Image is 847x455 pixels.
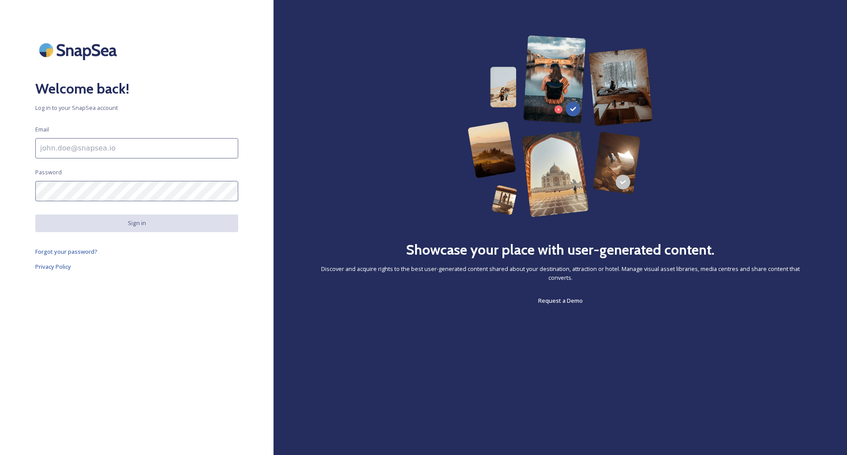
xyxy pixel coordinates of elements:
span: Forgot your password? [35,248,97,256]
span: Request a Demo [538,297,583,305]
img: 63b42ca75bacad526042e722_Group%20154-p-800.png [468,35,653,217]
a: Privacy Policy [35,261,238,272]
span: Discover and acquire rights to the best user-generated content shared about your destination, att... [309,265,812,282]
img: SnapSea Logo [35,35,124,65]
span: Log in to your SnapSea account [35,104,238,112]
button: Sign in [35,214,238,232]
a: Forgot your password? [35,246,238,257]
span: Email [35,125,49,134]
h2: Showcase your place with user-generated content. [406,239,715,260]
span: Privacy Policy [35,263,71,271]
a: Request a Demo [538,295,583,306]
h2: Welcome back! [35,78,238,99]
input: john.doe@snapsea.io [35,138,238,158]
span: Password [35,168,62,177]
